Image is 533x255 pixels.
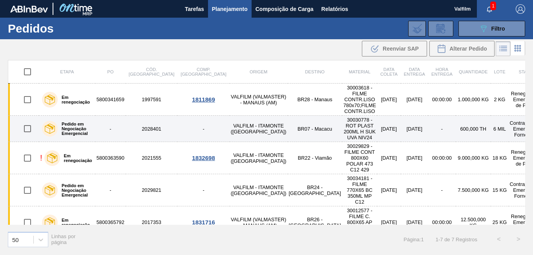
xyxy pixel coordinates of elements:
[10,5,48,13] img: TNhmsLtSVTkK8tSr43FrP2fwEKptu5GPRR3wAAAABJRU5ErkJggg==
[490,2,496,10] span: 1
[177,174,229,206] td: -
[516,4,525,14] img: Logout
[349,69,371,74] span: Material
[58,95,92,104] label: Em renegociação
[491,116,508,142] td: 6 MIL
[449,46,487,52] span: Alterar Pedido
[179,96,228,103] div: 1811869
[58,183,92,197] label: Pedido em Negociação Emergencial
[342,206,377,239] td: 30012577 - FILME C. 800X65 AP 269ML MP C15 429
[428,174,456,206] td: -
[459,69,487,74] span: Quantidade
[377,174,401,206] td: [DATE]
[491,25,505,32] span: Filtro
[181,67,226,76] span: Comp. [GEOGRAPHIC_DATA]
[377,116,401,142] td: [DATE]
[230,206,288,239] td: VALFILM (VALMASTER) - MANAUS (AM)
[177,116,229,142] td: -
[489,229,509,249] button: <
[342,116,377,142] td: 30030778 - ROT PLAST 200ML H SUK UVA NIV24
[288,206,342,239] td: BR26 - [GEOGRAPHIC_DATA]
[509,229,528,249] button: >
[401,116,428,142] td: [DATE]
[321,4,348,14] span: Relatórios
[126,116,177,142] td: 2028401
[179,219,228,226] div: 1831716
[428,116,456,142] td: -
[377,84,401,116] td: [DATE]
[511,41,525,56] div: Visão em Cards
[456,206,491,239] td: 12.500,000 KG
[230,142,288,174] td: VALFILM - ITAMONTE ([GEOGRAPHIC_DATA])
[342,142,377,174] td: 30029829 - FILME CONT 800X60 POLAR 473 C12 429
[428,84,456,116] td: 00:00:00
[250,69,267,74] span: Origem
[126,84,177,116] td: 1997591
[496,41,511,56] div: Visão em Lista
[288,116,342,142] td: BR07 - Macacu
[401,84,428,116] td: [DATE]
[179,155,228,161] div: 1832698
[58,218,92,227] label: Em renegociação
[491,142,508,174] td: 18 KG
[256,4,314,14] span: Composição de Carga
[95,142,126,174] td: 5800363590
[458,21,525,36] button: Filtro
[428,206,456,239] td: 00:00:00
[230,174,288,206] td: VALFILM - ITAMONTE ([GEOGRAPHIC_DATA])
[403,237,423,242] span: Página : 1
[401,142,428,174] td: [DATE]
[377,142,401,174] td: [DATE]
[185,4,204,14] span: Tarefas
[401,174,428,206] td: [DATE]
[428,142,456,174] td: 00:00:00
[126,206,177,239] td: 2017353
[129,67,174,76] span: Cód. [GEOGRAPHIC_DATA]
[107,69,113,74] span: PO
[342,174,377,206] td: 30034181 - FILME 770X65 BC 350ML MP C12
[494,69,505,74] span: Lote
[456,116,491,142] td: 600,000 TH
[491,174,508,206] td: 15 KG
[431,67,453,76] span: Hora Entrega
[126,142,177,174] td: 2021555
[95,84,126,116] td: 5800341659
[477,4,502,15] button: Notificações
[40,153,42,162] div: !
[383,46,419,52] span: Reenviar SAP
[8,24,118,33] h1: Pedidos
[401,206,428,239] td: [DATE]
[491,206,508,239] td: 25 KG
[408,21,426,36] div: Importar Negociações dos Pedidos
[342,84,377,116] td: 30003618 - FILME CONTR.LISO 780x70;FILME CONTR.LISO
[288,174,342,206] td: BR24 - [GEOGRAPHIC_DATA]
[230,116,288,142] td: VALFILM - ITAMONTE ([GEOGRAPHIC_DATA])
[362,41,427,56] div: Reenviar SAP
[12,236,19,243] div: 50
[212,4,248,14] span: Planejamento
[380,67,398,76] span: Data coleta
[58,122,92,136] label: Pedido em Negociação Emergencial
[288,84,342,116] td: BR28 - Manaus
[60,69,74,74] span: Etapa
[436,237,477,242] span: 1 - 7 de 7 Registros
[288,142,342,174] td: BR22 - Viamão
[95,116,126,142] td: -
[456,84,491,116] td: 1.000,000 KG
[377,206,401,239] td: [DATE]
[428,21,453,36] div: Solicitação de Revisão de Pedidos
[404,67,425,76] span: Data entrega
[95,206,126,239] td: 5800365792
[456,174,491,206] td: 7.500,000 KG
[230,84,288,116] td: VALFILM (VALMASTER) - MANAUS (AM)
[491,84,508,116] td: 2 KG
[456,142,491,174] td: 9.000,000 KG
[51,233,76,245] span: Linhas por página
[60,153,92,163] label: Em renegociação
[95,174,126,206] td: -
[305,69,325,74] span: Destino
[429,41,495,56] div: Alterar Pedido
[126,174,177,206] td: 2029821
